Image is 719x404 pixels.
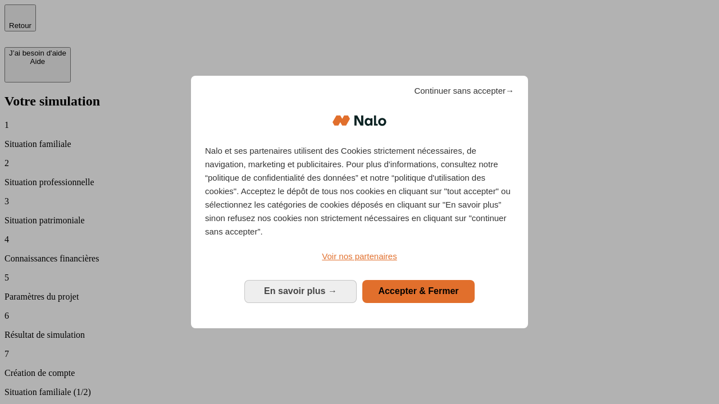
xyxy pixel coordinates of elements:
span: Accepter & Fermer [378,286,458,296]
span: Voir nos partenaires [322,251,397,261]
a: Voir nos partenaires [205,250,514,263]
span: Continuer sans accepter→ [414,84,514,98]
p: Nalo et ses partenaires utilisent des Cookies strictement nécessaires, de navigation, marketing e... [205,144,514,238]
div: Bienvenue chez Nalo Gestion du consentement [191,76,528,328]
button: Accepter & Fermer: Accepter notre traitement des données et fermer [362,280,475,302]
img: Logo [333,104,386,137]
button: En savoir plus: Configurer vos consentements [244,280,357,302]
span: En savoir plus → [264,286,337,296]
